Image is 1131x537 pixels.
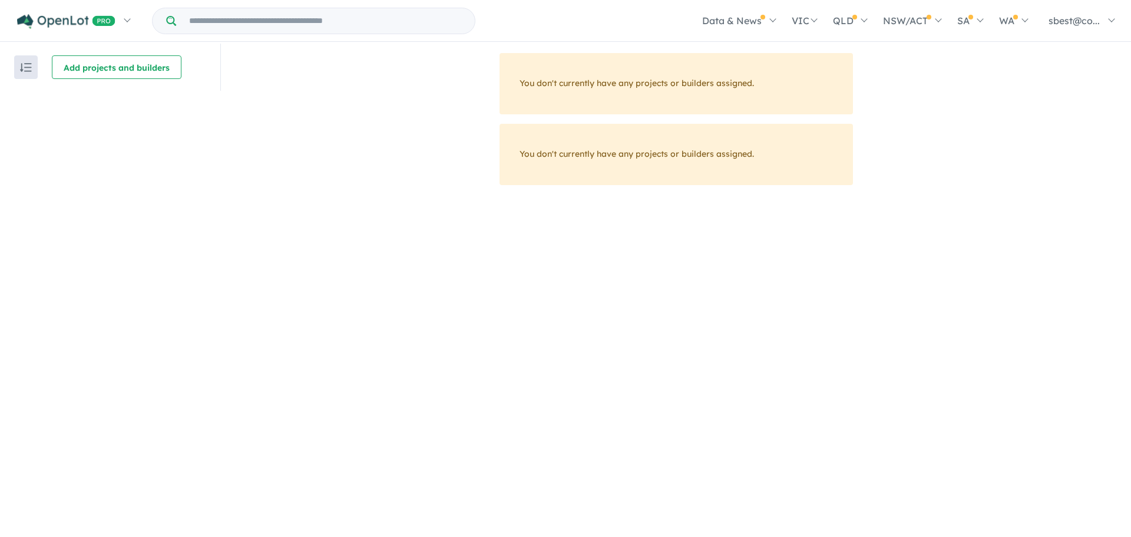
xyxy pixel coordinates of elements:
span: sbest@co... [1049,15,1100,27]
button: Add projects and builders [52,55,181,79]
div: You don't currently have any projects or builders assigned. [500,53,853,114]
div: You don't currently have any projects or builders assigned. [500,124,853,185]
input: Try estate name, suburb, builder or developer [178,8,472,34]
img: sort.svg [20,63,32,72]
img: Openlot PRO Logo White [17,14,115,29]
